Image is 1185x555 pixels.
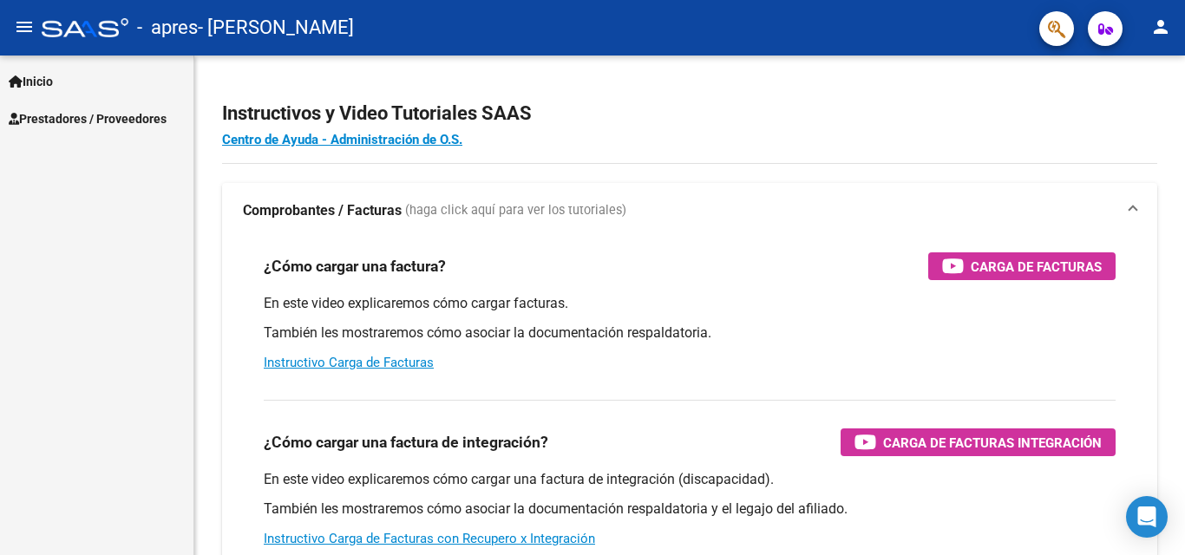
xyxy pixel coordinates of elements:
a: Centro de Ayuda - Administración de O.S. [222,132,462,147]
strong: Comprobantes / Facturas [243,201,402,220]
a: Instructivo Carga de Facturas con Recupero x Integración [264,531,595,546]
span: Carga de Facturas [971,256,1102,277]
span: - apres [137,9,198,47]
h2: Instructivos y Video Tutoriales SAAS [222,97,1157,130]
span: Prestadores / Proveedores [9,109,167,128]
p: También les mostraremos cómo asociar la documentación respaldatoria. [264,323,1116,343]
span: (haga click aquí para ver los tutoriales) [405,201,626,220]
mat-icon: person [1150,16,1171,37]
span: Inicio [9,72,53,91]
a: Instructivo Carga de Facturas [264,355,434,370]
p: También les mostraremos cómo asociar la documentación respaldatoria y el legajo del afiliado. [264,499,1116,519]
button: Carga de Facturas [928,252,1116,280]
span: - [PERSON_NAME] [198,9,354,47]
h3: ¿Cómo cargar una factura de integración? [264,430,548,454]
div: Open Intercom Messenger [1126,496,1168,538]
h3: ¿Cómo cargar una factura? [264,254,446,278]
p: En este video explicaremos cómo cargar facturas. [264,294,1116,313]
mat-icon: menu [14,16,35,37]
button: Carga de Facturas Integración [841,428,1116,456]
span: Carga de Facturas Integración [883,432,1102,454]
mat-expansion-panel-header: Comprobantes / Facturas (haga click aquí para ver los tutoriales) [222,183,1157,238]
p: En este video explicaremos cómo cargar una factura de integración (discapacidad). [264,470,1116,489]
